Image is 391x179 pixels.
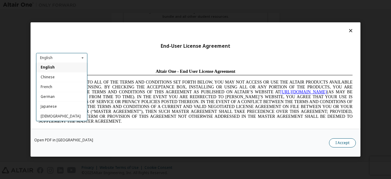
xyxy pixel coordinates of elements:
[41,94,55,99] span: German
[120,2,199,7] span: Altair One - End User License Agreement
[244,23,291,28] a: [URL][DOMAIN_NAME]
[41,65,55,70] span: English
[40,56,53,60] div: English
[2,13,316,57] span: IF YOU DO NOT AGREE TO ALL OF THE TERMS AND CONDITIONS SET FORTH BELOW, YOU MAY NOT ACCESS OR USE...
[329,138,356,147] button: I Accept
[41,75,55,80] span: Chinese
[41,104,57,109] span: Japanese
[41,84,52,90] span: French
[41,114,81,119] span: [DEMOGRAPHIC_DATA]
[36,43,355,49] div: End-User License Agreement
[34,138,93,142] a: Open PDF in [GEOGRAPHIC_DATA]
[2,62,316,106] span: Lore Ipsumd Sit Ame Cons Adipisc Elitseddo (“Eiusmodte”) in utlabor Etdolo Magnaaliqua Eni. (“Adm...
